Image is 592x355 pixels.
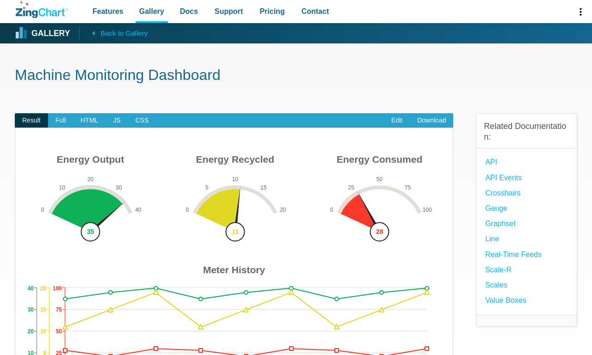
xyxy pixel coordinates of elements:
[484,121,569,143] h3: Related Documentation:
[485,233,499,245] a: Line
[410,113,453,128] a: Download
[259,5,284,18] span: Pricing
[485,171,522,184] a: API Events
[485,217,516,230] a: Graphset
[180,5,198,18] span: Docs
[15,66,577,86] h1: Machine Monitoring Dashboard
[128,113,156,128] span: CSS
[48,113,74,128] span: Full
[485,156,497,168] a: API
[215,5,243,18] span: Support
[485,279,507,291] a: Scales
[73,113,105,128] span: HTML
[15,113,48,128] span: Result
[139,5,164,18] span: Gallery
[384,113,410,128] a: Edit
[485,187,520,199] a: Crosshairs
[31,30,70,38] strong: Gallery
[485,248,542,261] a: Real-Time Feeds
[16,1,68,18] a: ZingChart Logo. Click to return to the homepage
[485,202,507,214] a: Gauge
[16,26,70,40] a: Gallery
[100,27,148,39] span: Back to Gallery
[302,5,329,18] span: Contact
[485,263,512,276] a: Scale-R
[92,5,123,18] span: Features
[79,26,148,39] a: Back to Gallery
[485,294,526,306] a: Value Boxes
[105,113,128,128] span: JS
